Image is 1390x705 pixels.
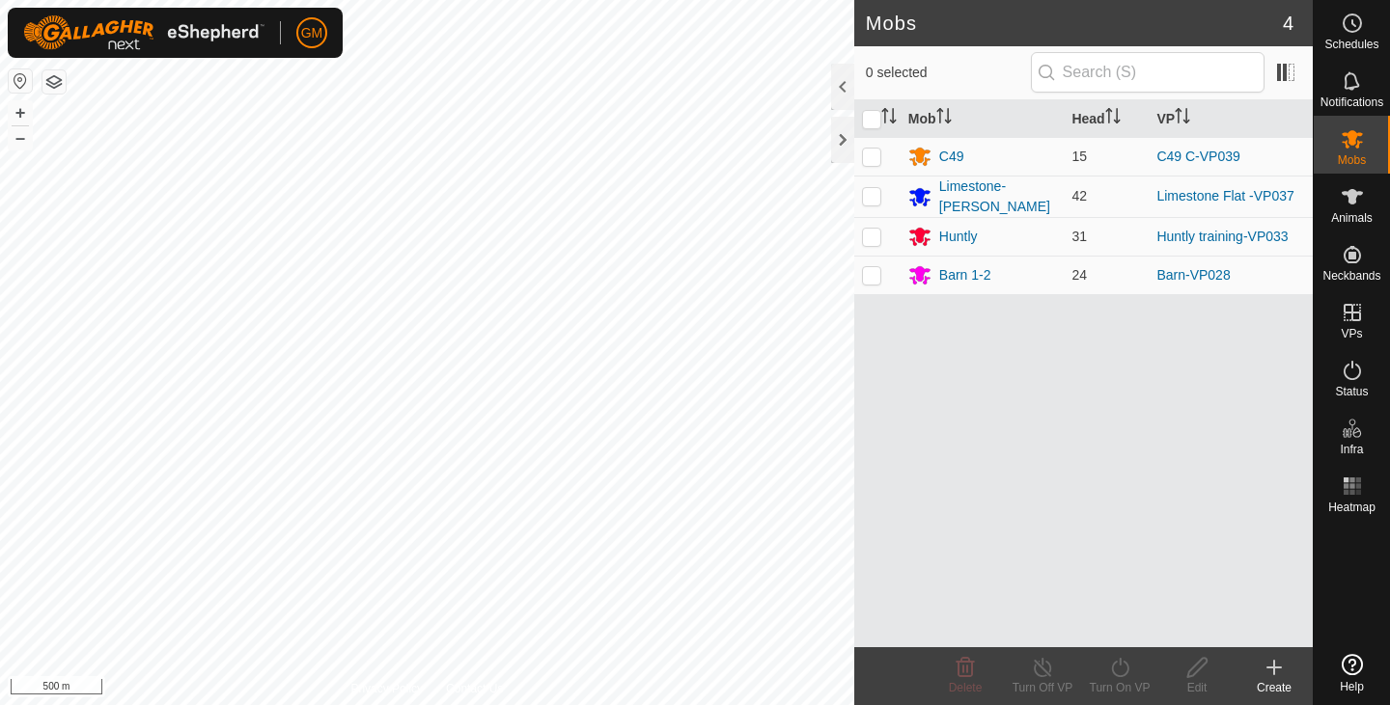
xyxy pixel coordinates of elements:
[1071,188,1087,203] span: 42
[23,15,264,50] img: Gallagher Logo
[1328,502,1376,513] span: Heatmap
[1156,149,1239,164] a: C49 C-VP039
[9,101,32,124] button: +
[901,100,1065,138] th: Mob
[42,70,66,94] button: Map Layers
[350,680,423,697] a: Privacy Policy
[1081,679,1158,696] div: Turn On VP
[1340,444,1363,455] span: Infra
[9,126,32,149] button: –
[1071,267,1087,283] span: 24
[939,265,991,285] div: Barn 1-2
[1331,212,1373,224] span: Animals
[1283,9,1293,38] span: 4
[1158,679,1236,696] div: Edit
[881,111,897,126] p-sorticon: Activate to sort
[936,111,952,126] p-sorticon: Activate to sort
[9,69,32,93] button: Reset Map
[1341,328,1362,339] span: VPs
[1071,229,1087,244] span: 31
[1335,386,1368,397] span: Status
[949,681,983,694] span: Delete
[1071,149,1087,164] span: 15
[1324,39,1378,50] span: Schedules
[301,23,323,43] span: GM
[1064,100,1149,138] th: Head
[1105,111,1121,126] p-sorticon: Activate to sort
[1175,111,1190,126] p-sorticon: Activate to sort
[866,63,1031,83] span: 0 selected
[1320,96,1383,108] span: Notifications
[939,176,1057,217] div: Limestone-[PERSON_NAME]
[1156,229,1288,244] a: Huntly training-VP033
[1314,646,1390,700] a: Help
[1340,681,1364,692] span: Help
[866,12,1283,35] h2: Mobs
[939,227,978,247] div: Huntly
[1322,270,1380,282] span: Neckbands
[1236,679,1313,696] div: Create
[939,147,964,167] div: C49
[446,680,503,697] a: Contact Us
[1004,679,1081,696] div: Turn Off VP
[1031,52,1265,93] input: Search (S)
[1156,188,1293,203] a: Limestone Flat -VP037
[1149,100,1313,138] th: VP
[1156,267,1230,283] a: Barn-VP028
[1338,154,1366,166] span: Mobs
